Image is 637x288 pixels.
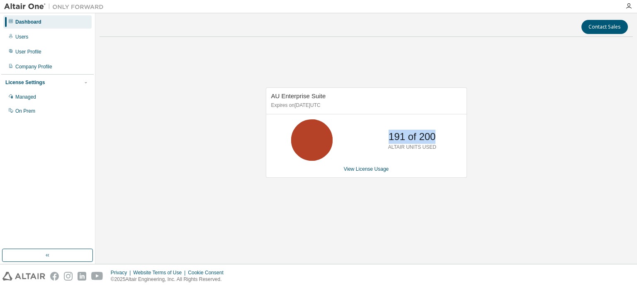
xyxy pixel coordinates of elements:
[15,63,52,70] div: Company Profile
[15,94,36,100] div: Managed
[4,2,108,11] img: Altair One
[15,48,41,55] div: User Profile
[78,272,86,281] img: linkedin.svg
[581,20,628,34] button: Contact Sales
[188,269,228,276] div: Cookie Consent
[15,34,28,40] div: Users
[50,272,59,281] img: facebook.svg
[111,269,133,276] div: Privacy
[5,79,45,86] div: License Settings
[271,92,326,99] span: AU Enterprise Suite
[389,130,435,144] p: 191 of 200
[344,166,389,172] a: View License Usage
[388,144,436,151] p: ALTAIR UNITS USED
[15,19,41,25] div: Dashboard
[15,108,35,114] div: On Prem
[2,272,45,281] img: altair_logo.svg
[91,272,103,281] img: youtube.svg
[111,276,229,283] p: © 2025 Altair Engineering, Inc. All Rights Reserved.
[133,269,188,276] div: Website Terms of Use
[64,272,73,281] img: instagram.svg
[271,102,460,109] p: Expires on [DATE] UTC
